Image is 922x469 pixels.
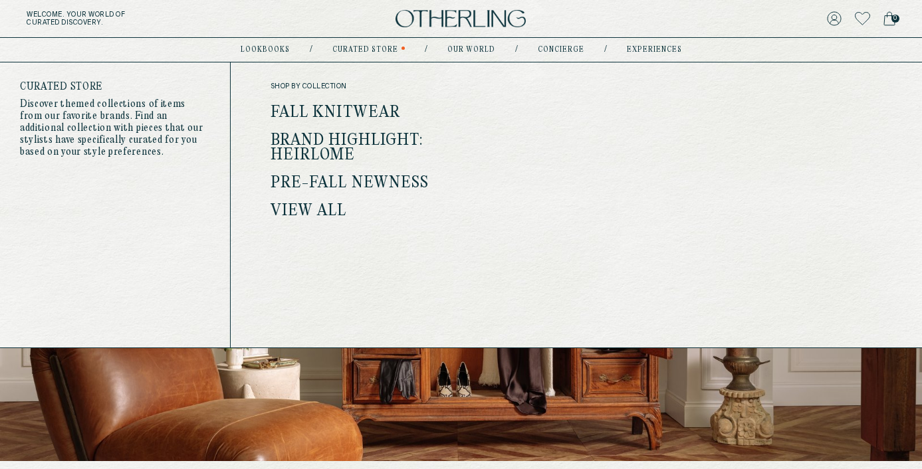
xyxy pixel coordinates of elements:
[271,203,347,220] a: View all
[396,10,526,28] img: logo
[271,104,400,122] a: Fall Knitwear
[425,45,427,55] div: /
[515,45,518,55] div: /
[20,98,210,158] p: Discover themed collections of items from our favorite brands. Find an additional collection with...
[271,82,481,90] span: shop by collection
[241,47,290,53] a: lookbooks
[310,45,312,55] div: /
[27,11,287,27] h5: Welcome . Your world of curated discovery.
[271,175,429,192] a: Pre-Fall Newness
[891,15,899,23] span: 0
[538,47,584,53] a: concierge
[627,47,682,53] a: experiences
[447,47,495,53] a: Our world
[332,47,398,53] a: Curated store
[20,82,210,92] h4: Curated store
[271,132,423,164] a: Brand Highlight: Heirlome
[604,45,607,55] div: /
[883,9,895,28] a: 0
